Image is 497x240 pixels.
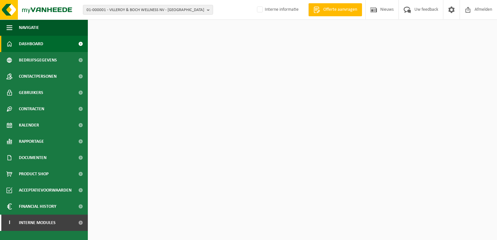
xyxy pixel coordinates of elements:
[19,182,72,198] span: Acceptatievoorwaarden
[256,5,299,15] label: Interne informatie
[19,117,39,133] span: Kalender
[19,101,44,117] span: Contracten
[87,5,204,15] span: 01-000001 - VILLEROY & BOCH WELLNESS NV - [GEOGRAPHIC_DATA]
[19,20,39,36] span: Navigatie
[19,36,43,52] span: Dashboard
[7,215,12,231] span: I
[19,52,57,68] span: Bedrijfsgegevens
[19,166,48,182] span: Product Shop
[19,133,44,150] span: Rapportage
[19,85,43,101] span: Gebruikers
[19,68,57,85] span: Contactpersonen
[19,215,56,231] span: Interne modules
[83,5,213,15] button: 01-000001 - VILLEROY & BOCH WELLNESS NV - [GEOGRAPHIC_DATA]
[322,7,359,13] span: Offerte aanvragen
[308,3,362,16] a: Offerte aanvragen
[19,198,56,215] span: Financial History
[19,150,47,166] span: Documenten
